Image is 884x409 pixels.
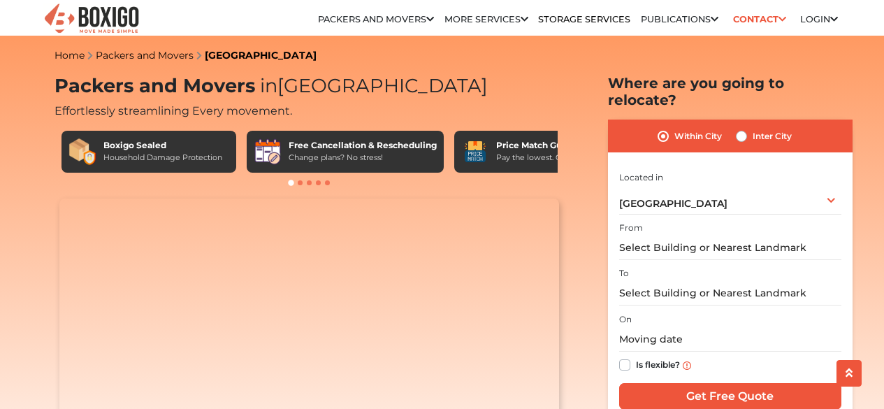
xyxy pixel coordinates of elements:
[608,75,853,108] h2: Where are you going to relocate?
[538,14,630,24] a: Storage Services
[636,357,680,371] label: Is flexible?
[55,75,565,98] h1: Packers and Movers
[289,139,437,152] div: Free Cancellation & Rescheduling
[55,104,292,117] span: Effortlessly streamlining Every movement.
[836,360,862,387] button: scroll up
[318,14,434,24] a: Packers and Movers
[619,281,841,306] input: Select Building or Nearest Landmark
[260,74,277,97] span: in
[103,139,222,152] div: Boxigo Sealed
[254,138,282,166] img: Free Cancellation & Rescheduling
[496,152,602,164] div: Pay the lowest. Guaranteed!
[619,222,643,234] label: From
[461,138,489,166] img: Price Match Guarantee
[496,139,602,152] div: Price Match Guarantee
[619,327,841,352] input: Moving date
[103,152,222,164] div: Household Damage Protection
[444,14,528,24] a: More services
[255,74,488,97] span: [GEOGRAPHIC_DATA]
[674,128,722,145] label: Within City
[728,8,790,30] a: Contact
[800,14,838,24] a: Login
[641,14,718,24] a: Publications
[619,236,841,260] input: Select Building or Nearest Landmark
[289,152,437,164] div: Change plans? No stress!
[205,49,317,62] a: [GEOGRAPHIC_DATA]
[68,138,96,166] img: Boxigo Sealed
[619,197,727,210] span: [GEOGRAPHIC_DATA]
[96,49,194,62] a: Packers and Movers
[619,267,629,280] label: To
[55,49,85,62] a: Home
[683,361,691,370] img: info
[753,128,792,145] label: Inter City
[619,313,632,326] label: On
[619,171,663,184] label: Located in
[43,2,140,36] img: Boxigo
